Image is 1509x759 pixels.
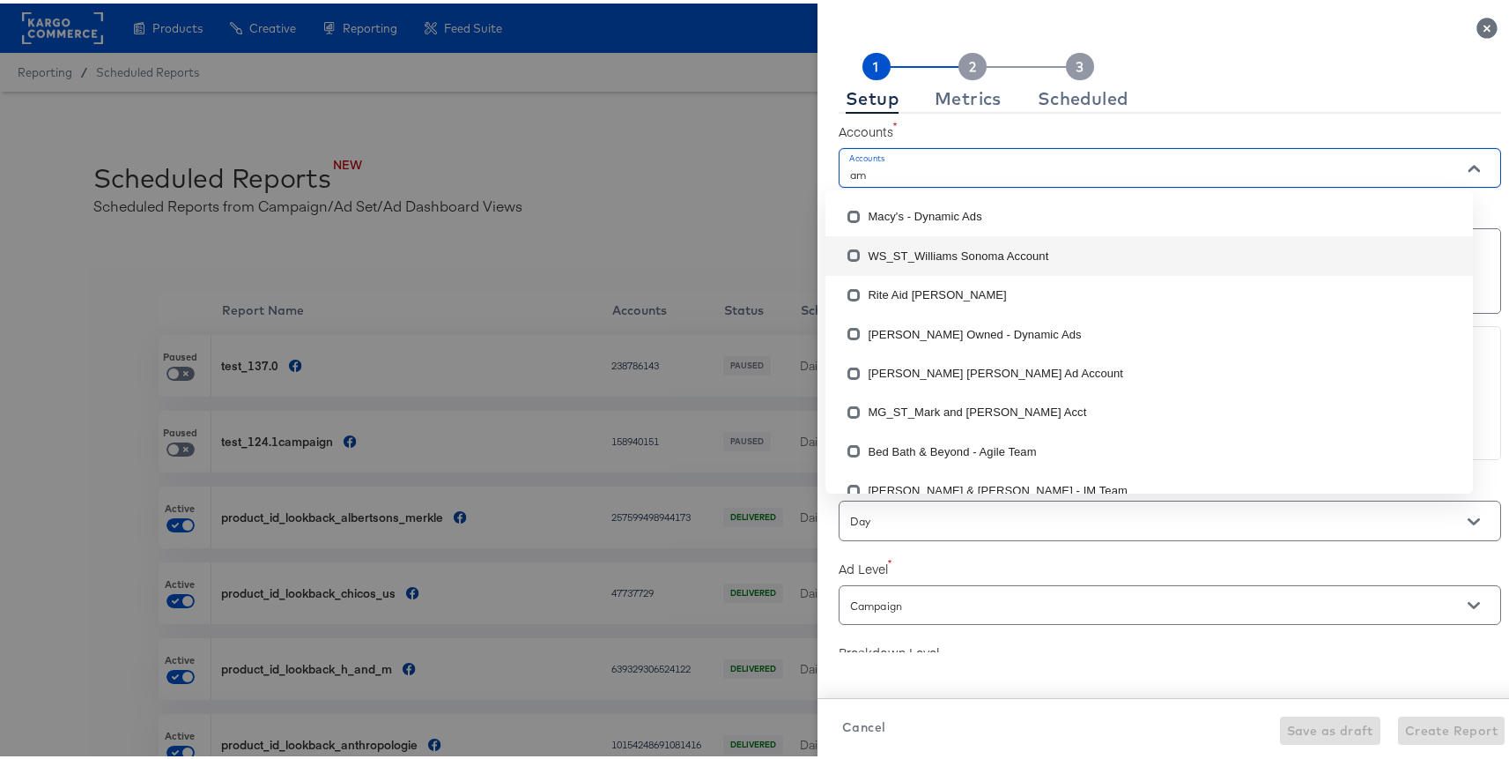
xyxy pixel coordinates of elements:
[835,713,892,735] button: Cancel
[842,713,885,735] span: Cancel
[1461,152,1487,178] button: Close
[935,88,1002,102] div: Metrics
[825,272,1473,311] li: Rite Aid [PERSON_NAME]
[825,194,1473,233] li: Macy's - Dynamic Ads
[1461,505,1487,532] button: Open
[825,351,1473,390] li: [PERSON_NAME] [PERSON_NAME] Ad Account
[1461,589,1487,615] button: Open
[1038,88,1128,102] div: Scheduled
[839,640,1501,658] label: Breakdown Level
[839,556,1501,574] label: Ad Level
[825,311,1473,350] li: [PERSON_NAME] Owned - Dynamic Ads
[825,233,1473,272] li: WS_ST_Williams Sonoma Account
[825,390,1473,428] li: MG_ST_Mark and [PERSON_NAME] Acct
[825,428,1473,467] li: Bed Bath & Beyond - Agile Team
[846,88,899,102] div: Setup
[839,119,1501,137] label: Accounts
[825,468,1473,507] li: [PERSON_NAME] & [PERSON_NAME] - IM Team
